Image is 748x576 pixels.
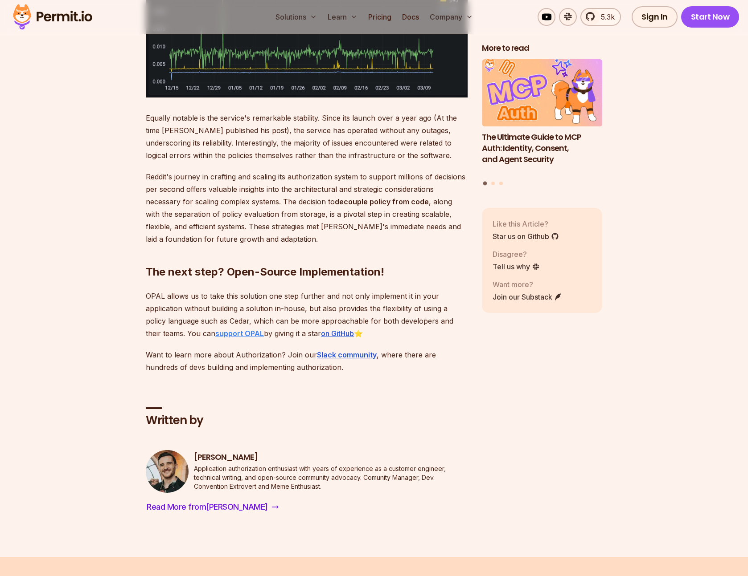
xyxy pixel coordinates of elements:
[499,182,503,185] button: Go to slide 3
[146,112,468,162] p: Equally notable is the service's remarkable stability. Since its launch over a year ago (At the t...
[482,59,602,127] img: The Ultimate Guide to MCP Auth: Identity, Consent, and Agent Security
[365,8,395,26] a: Pricing
[9,2,96,32] img: Permit logo
[493,279,562,290] p: Want more?
[483,182,487,186] button: Go to slide 1
[194,464,468,491] p: Application authorization enthusiast with years of experience as a customer engineer, technical w...
[493,249,540,260] p: Disagree?
[493,231,559,242] a: Star us on Github
[426,8,477,26] button: Company
[482,59,602,176] a: The Ultimate Guide to MCP Auth: Identity, Consent, and Agent SecurityThe Ultimate Guide to MCP Au...
[272,8,321,26] button: Solutions
[317,350,377,359] a: Slack community
[215,329,264,338] a: support OPAL
[632,6,678,28] a: Sign In
[335,197,429,206] strong: decouple policy from code
[399,8,423,26] a: Docs
[580,8,621,26] a: 5.3k
[146,229,468,279] h2: The next step? Open-Source Implementation!
[482,59,602,187] div: Posts
[324,8,361,26] button: Learn
[681,6,740,28] a: Start Now
[146,170,468,245] p: Reddit's journey in crafting and scaling its authorization system to support millions of decision...
[146,450,189,493] img: Daniel Bass
[194,452,468,463] h3: [PERSON_NAME]
[596,12,615,22] span: 5.3k
[321,329,354,338] a: on GitHub
[493,261,540,272] a: Tell us why
[482,132,602,165] h3: The Ultimate Guide to MCP Auth: Identity, Consent, and Agent Security
[146,290,468,340] p: OPAL allows us to take this solution one step further and not only implement it in your applicati...
[147,501,268,513] span: Read More from [PERSON_NAME]
[493,292,562,302] a: Join our Substack
[482,59,602,176] li: 1 of 3
[491,182,495,185] button: Go to slide 2
[493,219,559,229] p: Like this Article?
[482,43,602,54] h2: More to read
[146,500,279,514] a: Read More from[PERSON_NAME]
[146,349,468,373] p: Want to learn more about Authorization? Join our , where there are hundreds of devs building and ...
[146,413,468,429] h2: Written by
